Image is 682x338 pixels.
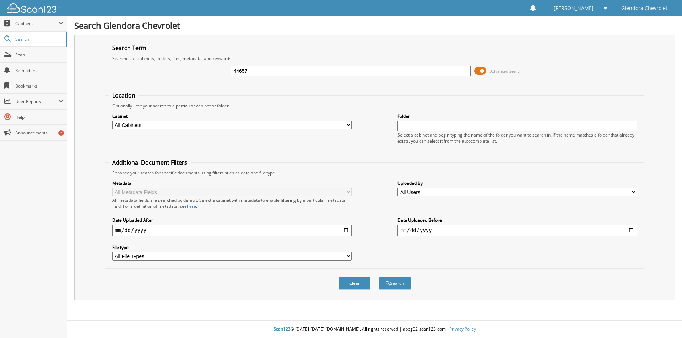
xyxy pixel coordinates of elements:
[15,130,63,136] span: Announcements
[15,67,63,73] span: Reminders
[7,3,60,13] img: scan123-logo-white.svg
[112,113,352,119] label: Cabinet
[490,68,522,74] span: Advanced Search
[74,20,675,31] h1: Search Glendora Chevrolet
[15,21,58,27] span: Cabinets
[67,321,682,338] div: © [DATE]-[DATE] [DOMAIN_NAME]. All rights reserved | appg02-scan123-com |
[397,132,637,144] div: Select a cabinet and begin typing the name of the folder you want to search in. If the name match...
[109,92,139,99] legend: Location
[621,6,667,10] span: Glendora Chevrolet
[109,159,191,166] legend: Additional Document Filters
[397,225,637,236] input: end
[15,114,63,120] span: Help
[109,103,641,109] div: Optionally limit your search to a particular cabinet or folder
[112,244,352,250] label: File type
[274,326,291,332] span: Scan123
[397,113,637,119] label: Folder
[112,217,352,223] label: Date Uploaded After
[397,180,637,186] label: Uploaded By
[112,225,352,236] input: start
[15,36,62,42] span: Search
[15,52,63,58] span: Scan
[112,180,352,186] label: Metadata
[646,304,682,338] iframe: Chat Widget
[109,44,150,52] legend: Search Term
[397,217,637,223] label: Date Uploaded Before
[15,99,58,105] span: User Reports
[187,203,196,209] a: here
[554,6,594,10] span: [PERSON_NAME]
[112,197,352,209] div: All metadata fields are searched by default. Select a cabinet with metadata to enable filtering b...
[109,55,641,61] div: Searches all cabinets, folders, files, metadata, and keywords
[449,326,476,332] a: Privacy Policy
[339,277,370,290] button: Clear
[15,83,63,89] span: Bookmarks
[109,170,641,176] div: Enhance your search for specific documents using filters such as date and file type.
[58,130,64,136] div: 2
[379,277,411,290] button: Search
